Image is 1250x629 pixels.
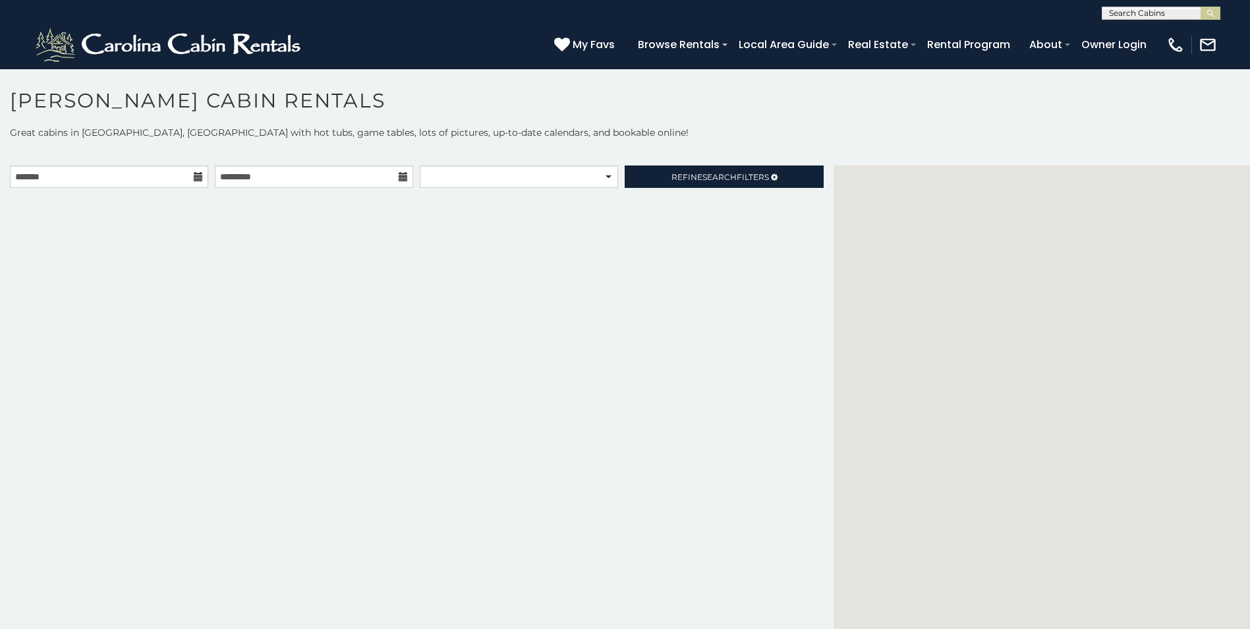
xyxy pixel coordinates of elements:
[554,36,618,53] a: My Favs
[1075,33,1153,56] a: Owner Login
[732,33,836,56] a: Local Area Guide
[921,33,1017,56] a: Rental Program
[841,33,915,56] a: Real Estate
[1199,36,1217,54] img: mail-regular-white.png
[573,36,615,53] span: My Favs
[702,172,737,182] span: Search
[1166,36,1185,54] img: phone-regular-white.png
[671,172,769,182] span: Refine Filters
[33,25,306,65] img: White-1-2.png
[625,165,823,188] a: RefineSearchFilters
[631,33,726,56] a: Browse Rentals
[1023,33,1069,56] a: About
